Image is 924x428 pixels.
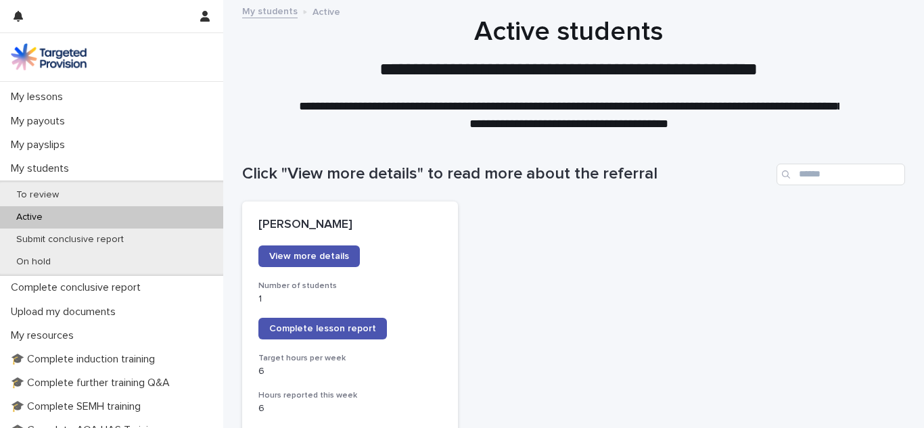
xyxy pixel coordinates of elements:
h3: Number of students [258,281,442,291]
p: On hold [5,256,62,268]
img: M5nRWzHhSzIhMunXDL62 [11,43,87,70]
p: Upload my documents [5,306,126,318]
p: My lessons [5,91,74,103]
p: My payouts [5,115,76,128]
p: 🎓 Complete induction training [5,353,166,366]
a: View more details [258,245,360,267]
p: 6 [258,366,442,377]
p: To review [5,189,70,201]
p: Active [5,212,53,223]
p: Submit conclusive report [5,234,135,245]
p: 1 [258,293,442,305]
p: My resources [5,329,85,342]
a: My students [242,3,298,18]
p: 6 [258,403,442,414]
h1: Active students [237,16,900,48]
p: Complete conclusive report [5,281,152,294]
p: Active [313,3,340,18]
span: Complete lesson report [269,324,376,333]
h3: Target hours per week [258,353,442,364]
p: 🎓 Complete SEMH training [5,400,152,413]
p: My payslips [5,139,76,151]
span: View more details [269,252,349,261]
input: Search [777,164,905,185]
p: My students [5,162,80,175]
p: [PERSON_NAME] [258,218,442,233]
h1: Click "View more details" to read more about the referral [242,164,771,184]
h3: Hours reported this week [258,390,442,401]
p: 🎓 Complete further training Q&A [5,377,181,389]
a: Complete lesson report [258,318,387,339]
